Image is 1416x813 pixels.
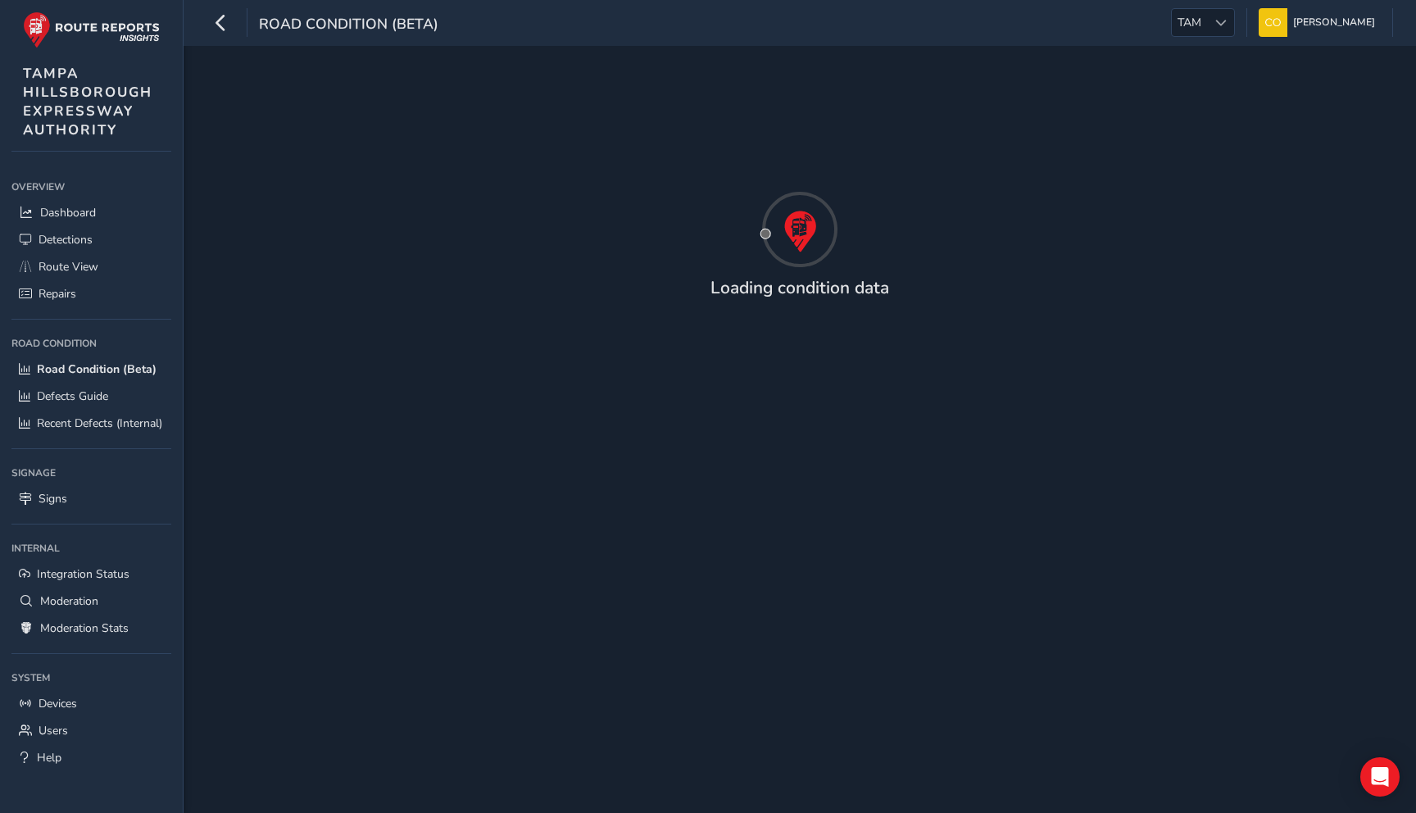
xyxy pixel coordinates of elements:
div: Road Condition [11,331,171,356]
span: Signs [39,491,67,506]
span: Users [39,723,68,738]
div: Internal [11,536,171,561]
span: Recent Defects (Internal) [37,416,162,431]
span: TAMPA HILLSBOROUGH EXPRESSWAY AUTHORITY [23,64,152,139]
span: Defects Guide [37,388,108,404]
a: Users [11,717,171,744]
span: Repairs [39,286,76,302]
a: Detections [11,226,171,253]
span: Devices [39,696,77,711]
button: [PERSON_NAME] [1259,8,1381,37]
span: Route View [39,259,98,275]
a: Repairs [11,280,171,307]
span: TAM [1172,9,1207,36]
span: Detections [39,232,93,248]
a: Devices [11,690,171,717]
a: Integration Status [11,561,171,588]
span: Dashboard [40,205,96,220]
span: Help [37,750,61,765]
a: Recent Defects (Internal) [11,410,171,437]
a: Dashboard [11,199,171,226]
h4: Loading condition data [710,278,889,298]
div: System [11,665,171,690]
span: Integration Status [37,566,129,582]
div: Open Intercom Messenger [1360,757,1400,797]
span: [PERSON_NAME] [1293,8,1375,37]
a: Route View [11,253,171,280]
span: Moderation [40,593,98,609]
a: Help [11,744,171,771]
span: Road Condition (Beta) [37,361,157,377]
a: Moderation [11,588,171,615]
span: Road Condition (Beta) [259,14,438,37]
img: rr logo [23,11,160,48]
div: Overview [11,175,171,199]
a: Signs [11,485,171,512]
a: Moderation Stats [11,615,171,642]
a: Road Condition (Beta) [11,356,171,383]
div: Signage [11,461,171,485]
a: Defects Guide [11,383,171,410]
img: diamond-layout [1259,8,1287,37]
span: Moderation Stats [40,620,129,636]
